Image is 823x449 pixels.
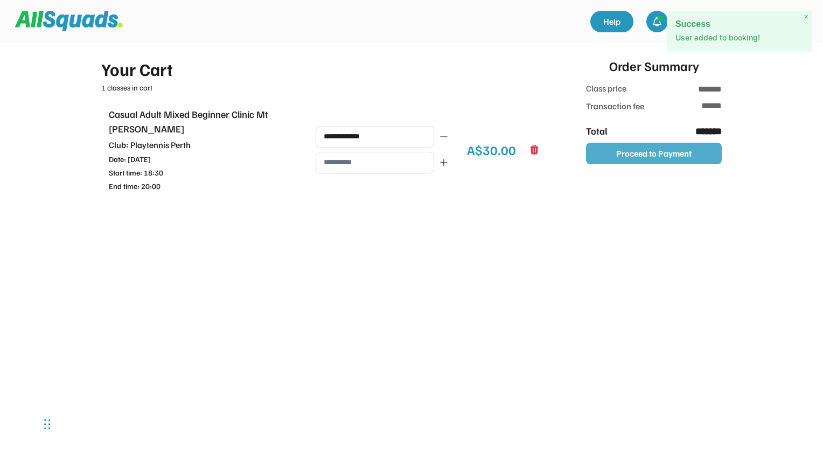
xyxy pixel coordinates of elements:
[586,100,646,113] div: Transaction fee
[101,82,547,93] div: 1 classes in cart
[109,153,297,165] div: Date: [DATE]
[109,138,297,151] div: Club: Playtennis Perth
[467,140,516,159] div: A$30.00
[101,56,547,82] div: Your Cart
[609,56,699,75] div: Order Summary
[804,12,808,22] span: ×
[652,16,662,27] img: bell-03%20%281%29.svg
[109,167,297,178] div: Start time: 18:30
[675,32,804,43] p: User added to booking!
[109,107,297,136] div: Casual Adult Mixed Beginner Clinic Mt [PERSON_NAME]
[590,11,633,32] a: Help
[586,143,722,164] button: Proceed to Payment
[109,180,297,192] div: End time: 20:00
[586,82,646,96] div: Class price
[675,19,804,29] h2: Success
[586,124,646,138] div: Total
[15,11,123,31] img: Squad%20Logo.svg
